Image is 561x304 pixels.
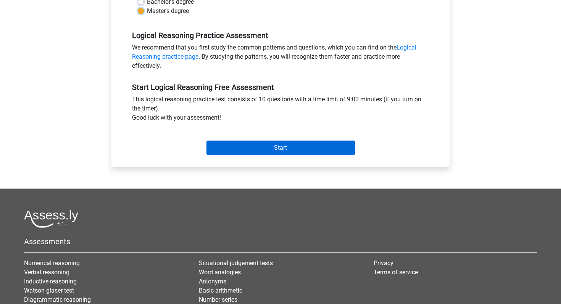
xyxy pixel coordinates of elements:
a: Privacy [374,259,393,267]
h5: Start Logical Reasoning Free Assessment [132,83,429,92]
a: Terms of service [374,269,418,276]
a: Diagrammatic reasoning [24,296,91,303]
a: Basic arithmetic [199,287,242,294]
img: Assessly logo [24,210,78,228]
a: Word analogies [199,269,241,276]
a: Inductive reasoning [24,278,77,285]
a: Verbal reasoning [24,269,69,276]
a: Antonyms [199,278,226,285]
h5: Logical Reasoning Practice Assessment [132,31,429,40]
a: Numerical reasoning [24,259,80,267]
a: Number series [199,296,237,303]
h5: Assessments [24,237,537,246]
a: Watson glaser test [24,287,74,294]
label: Master's degree [147,6,189,16]
div: We recommend that you first study the common patterns and questions, which you can find on the . ... [126,43,435,74]
input: Start [206,141,355,155]
a: Situational judgement tests [199,259,273,267]
div: This logical reasoning practice test consists of 10 questions with a time limit of 9:00 minutes (... [126,95,435,125]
